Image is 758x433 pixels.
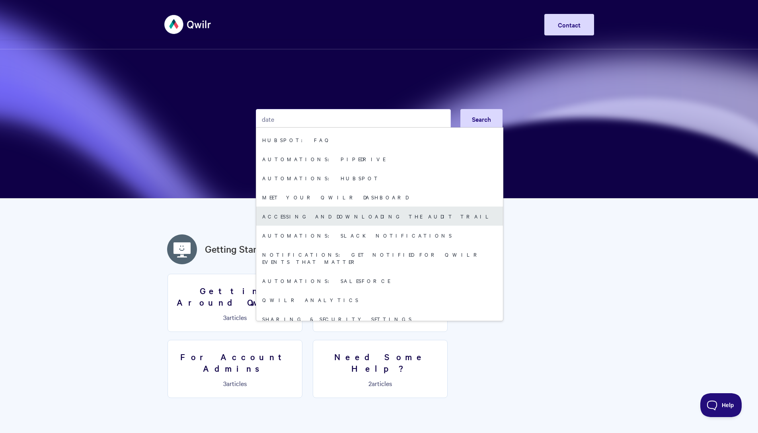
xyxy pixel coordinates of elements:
[368,379,372,388] span: 2
[256,109,451,129] input: Search the knowledge base
[173,380,297,387] p: articles
[256,271,503,290] a: Automations: Salesforce
[256,226,503,245] a: Automations: Slack Notifications
[544,14,594,35] a: Contact
[256,207,503,226] a: Accessing and downloading the Audit Trail
[223,313,226,322] span: 3
[205,242,271,256] a: Getting Started
[223,379,226,388] span: 3
[256,290,503,309] a: Qwilr Analytics
[256,168,503,187] a: Automations: HubSpot
[173,285,297,308] h3: Getting Around Qwilr
[700,393,742,417] iframe: Toggle Customer Support
[318,351,442,374] h3: Need Some Help?
[256,130,503,149] a: HubSpot: FAQ
[256,149,503,168] a: Automations: Pipedrive
[164,10,212,39] img: Qwilr Help Center
[173,351,297,374] h3: For Account Admins
[472,115,491,123] span: Search
[318,380,442,387] p: articles
[256,245,503,271] a: Notifications: Get Notified for Qwilr Events that Matter
[256,187,503,207] a: Meet your Qwilr Dashboard
[256,309,503,328] a: Sharing & Security Settings
[460,109,503,129] button: Search
[173,314,297,321] p: articles
[168,274,302,332] a: Getting Around Qwilr 3articles
[313,340,448,398] a: Need Some Help? 2articles
[168,340,302,398] a: For Account Admins 3articles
